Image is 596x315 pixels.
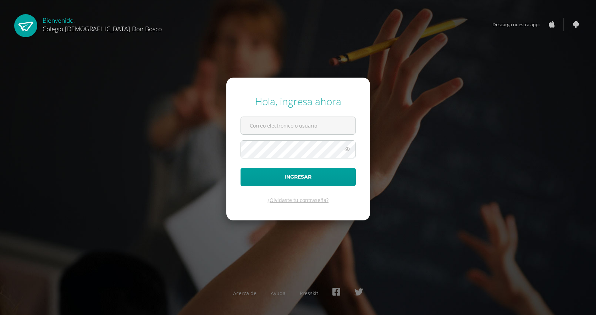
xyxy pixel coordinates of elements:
[271,290,286,297] a: Ayuda
[43,24,162,33] span: Colegio [DEMOGRAPHIC_DATA] Don Bosco
[267,197,329,203] a: ¿Olvidaste tu contraseña?
[241,117,355,134] input: Correo electrónico o usuario
[233,290,256,297] a: Acerca de
[300,290,318,297] a: Presskit
[241,95,356,108] div: Hola, ingresa ahora
[241,168,356,186] button: Ingresar
[43,14,162,33] div: Bienvenido,
[492,18,547,31] span: Descarga nuestra app:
